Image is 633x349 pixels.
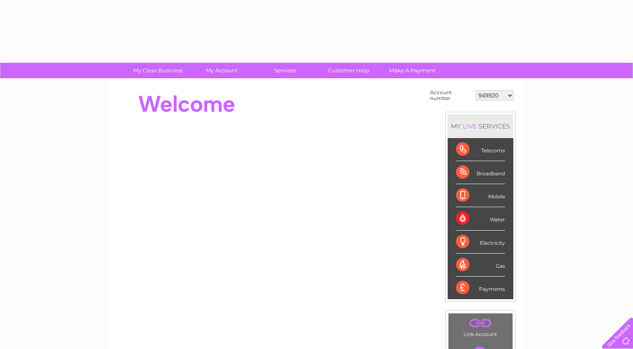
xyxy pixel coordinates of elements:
div: Telecoms [456,138,505,161]
div: Mobile [456,184,505,207]
a: Services [251,63,320,78]
div: MY SERVICES [448,114,513,138]
a: Make A Payment [378,63,447,78]
a: My Clear Business [123,63,192,78]
div: Electricity [456,231,505,254]
td: Link Account [448,313,513,339]
a: My Account [187,63,256,78]
div: Gas [456,254,505,277]
a: . [451,316,510,330]
div: LIVE [461,122,479,130]
div: Broadband [456,161,505,184]
td: Account number [428,87,474,103]
a: Customer Help [314,63,383,78]
div: Payments [456,277,505,299]
div: Water [456,207,505,230]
